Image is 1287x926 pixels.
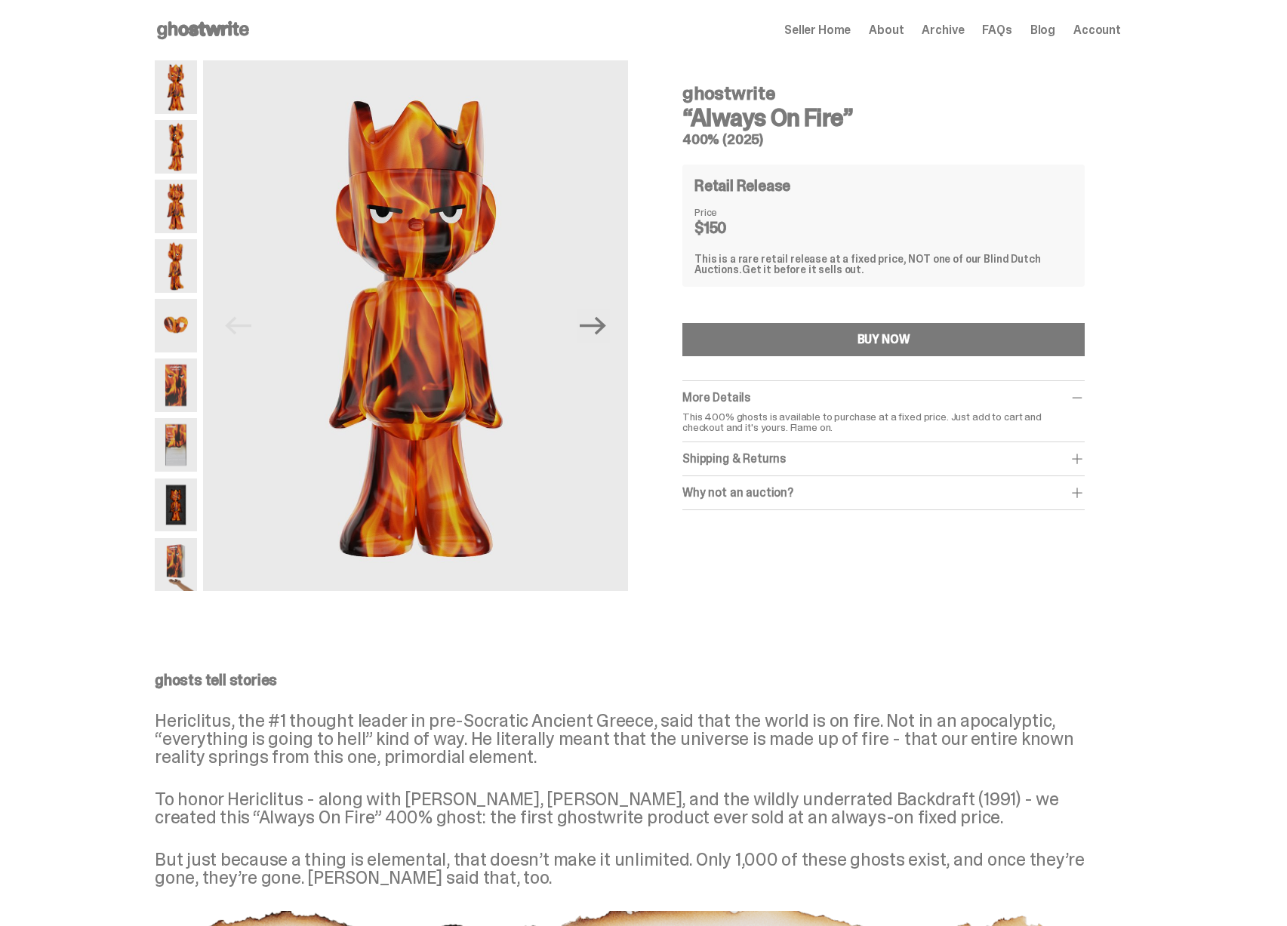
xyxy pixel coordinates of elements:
dt: Price [694,207,770,217]
h5: 400% (2025) [682,133,1085,146]
img: Always-On-Fire---Website-Archive.2491X.png [155,358,197,412]
img: Always-On-Fire---Website-Archive.2487X.png [155,180,197,233]
a: About [869,24,904,36]
button: Next [577,309,610,343]
p: This 400% ghosts is available to purchase at a fixed price. Just add to cart and checkout and it'... [682,411,1085,432]
dd: $150 [694,220,770,235]
img: Always-On-Fire---Website-Archive.2490X.png [155,299,197,352]
div: This is a rare retail release at a fixed price, NOT one of our Blind Dutch Auctions. [694,254,1073,275]
img: Always-On-Fire---Website-Archive.2485X.png [155,120,197,174]
button: BUY NOW [682,323,1085,356]
div: Why not an auction? [682,485,1085,500]
a: Seller Home [784,24,851,36]
img: Always-On-Fire---Website-Archive.2484X.png [155,60,197,114]
a: Archive [922,24,964,36]
div: Shipping & Returns [682,451,1085,466]
span: More Details [682,389,750,405]
p: Hericlitus, the #1 thought leader in pre-Socratic Ancient Greece, said that the world is on fire.... [155,712,1121,766]
h3: “Always On Fire” [682,106,1085,130]
h4: Retail Release [694,178,790,193]
a: Blog [1030,24,1055,36]
h4: ghostwrite [682,85,1085,103]
img: Always-On-Fire---Website-Archive.2484X.png [203,60,628,591]
p: But just because a thing is elemental, that doesn’t make it unlimited. Only 1,000 of these ghosts... [155,851,1121,887]
img: Always-On-Fire---Website-Archive.2497X.png [155,478,197,532]
p: To honor Hericlitus - along with [PERSON_NAME], [PERSON_NAME], and the wildly underrated Backdraf... [155,790,1121,826]
div: BUY NOW [857,334,910,346]
img: Always-On-Fire---Website-Archive.2494X.png [155,418,197,472]
img: Always-On-Fire---Website-Archive.2489X.png [155,239,197,293]
a: Account [1073,24,1121,36]
img: Always-On-Fire---Website-Archive.2522XX.png [155,538,197,592]
a: FAQs [982,24,1011,36]
p: ghosts tell stories [155,672,1121,688]
span: Get it before it sells out. [742,263,864,276]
